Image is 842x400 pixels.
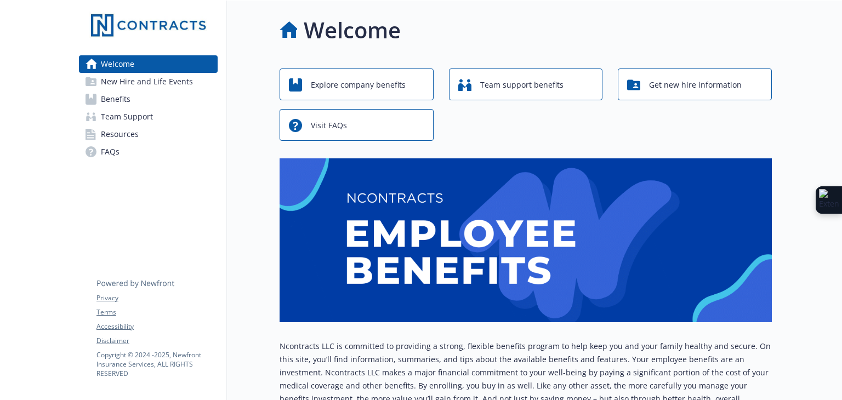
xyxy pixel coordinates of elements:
[79,55,218,73] a: Welcome
[280,109,434,141] button: Visit FAQs
[96,307,217,317] a: Terms
[96,322,217,332] a: Accessibility
[79,125,218,143] a: Resources
[280,158,772,322] img: overview page banner
[101,90,130,108] span: Benefits
[79,108,218,125] a: Team Support
[101,73,193,90] span: New Hire and Life Events
[649,75,742,95] span: Get new hire information
[101,125,139,143] span: Resources
[480,75,564,95] span: Team support benefits
[79,143,218,161] a: FAQs
[618,68,772,100] button: Get new hire information
[280,68,434,100] button: Explore company benefits
[304,14,401,47] h1: Welcome
[449,68,603,100] button: Team support benefits
[819,189,839,211] img: Extension Icon
[96,293,217,303] a: Privacy
[101,108,153,125] span: Team Support
[101,55,134,73] span: Welcome
[311,115,347,136] span: Visit FAQs
[101,143,120,161] span: FAQs
[96,350,217,378] p: Copyright © 2024 - 2025 , Newfront Insurance Services, ALL RIGHTS RESERVED
[311,75,406,95] span: Explore company benefits
[79,90,218,108] a: Benefits
[96,336,217,346] a: Disclaimer
[79,73,218,90] a: New Hire and Life Events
